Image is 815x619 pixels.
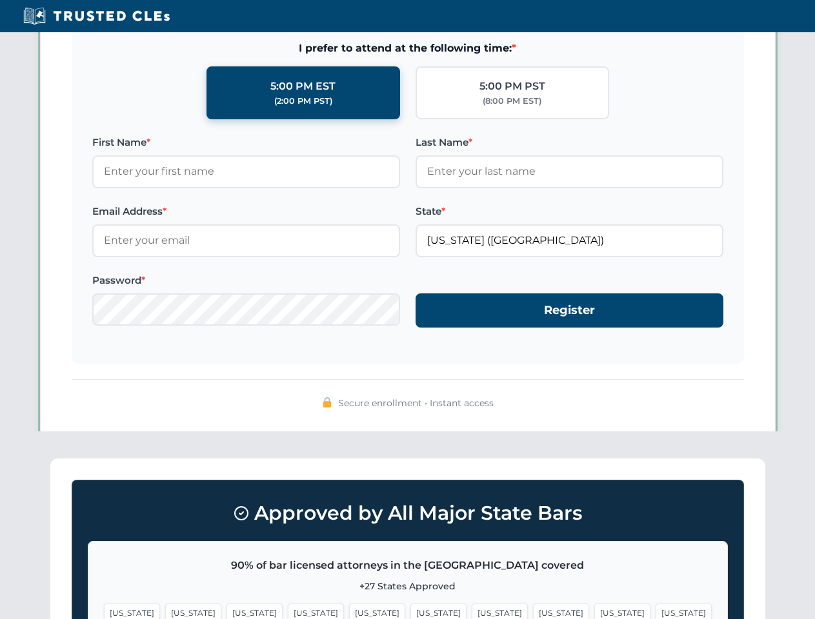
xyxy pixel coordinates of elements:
[88,496,728,531] h3: Approved by All Major State Bars
[92,135,400,150] label: First Name
[416,224,723,257] input: Florida (FL)
[104,557,712,574] p: 90% of bar licensed attorneys in the [GEOGRAPHIC_DATA] covered
[416,204,723,219] label: State
[416,293,723,328] button: Register
[92,204,400,219] label: Email Address
[92,224,400,257] input: Enter your email
[483,95,541,108] div: (8:00 PM EST)
[338,396,494,410] span: Secure enrollment • Instant access
[322,397,332,408] img: 🔒
[274,95,332,108] div: (2:00 PM PST)
[416,155,723,188] input: Enter your last name
[19,6,174,26] img: Trusted CLEs
[92,155,400,188] input: Enter your first name
[104,579,712,593] p: +27 States Approved
[479,78,545,95] div: 5:00 PM PST
[270,78,336,95] div: 5:00 PM EST
[416,135,723,150] label: Last Name
[92,40,723,57] span: I prefer to attend at the following time:
[92,273,400,288] label: Password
